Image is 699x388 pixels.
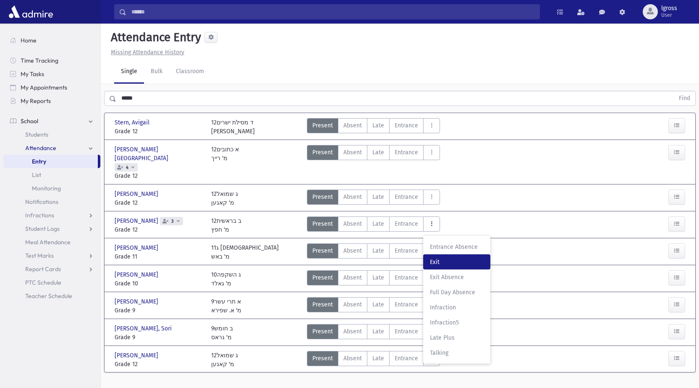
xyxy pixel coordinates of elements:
[7,3,55,20] img: AdmirePro
[312,246,333,255] span: Present
[21,84,67,91] span: My Appointments
[661,5,677,12] span: lgross
[3,155,98,168] a: Entry
[3,276,100,289] a: PTC Schedule
[343,219,362,228] span: Absent
[21,97,51,105] span: My Reports
[3,54,100,67] a: Time Tracking
[395,300,418,309] span: Entrance
[307,324,440,342] div: AttTypes
[395,121,418,130] span: Entrance
[312,121,333,130] span: Present
[343,121,362,130] span: Absent
[3,141,100,155] a: Attendance
[3,34,100,47] a: Home
[307,243,440,261] div: AttTypes
[674,91,695,106] button: Find
[372,219,384,228] span: Late
[430,288,484,297] span: Full Day Absence
[115,243,160,252] span: [PERSON_NAME]
[307,190,440,207] div: AttTypes
[169,60,211,84] a: Classroom
[115,333,203,342] span: Grade 9
[21,117,38,125] span: School
[115,225,203,234] span: Grade 12
[343,273,362,282] span: Absent
[395,327,418,336] span: Entrance
[32,171,41,179] span: List
[115,216,160,225] span: [PERSON_NAME]
[372,148,384,157] span: Late
[3,289,100,303] a: Teacher Schedule
[312,354,333,363] span: Present
[372,300,384,309] span: Late
[21,57,58,64] span: Time Tracking
[115,145,203,163] span: [PERSON_NAME][GEOGRAPHIC_DATA]
[3,182,100,195] a: Monitoring
[211,351,238,369] div: 12ג שמואל מ' קאגען
[372,193,384,201] span: Late
[3,222,100,235] a: Student Logs
[312,273,333,282] span: Present
[3,209,100,222] a: Infractions
[343,193,362,201] span: Absent
[3,128,100,141] a: Students
[343,354,362,363] span: Absent
[372,121,384,130] span: Late
[114,60,144,84] a: Single
[107,30,201,45] h5: Attendance Entry
[25,238,71,246] span: Meal Attendance
[430,258,484,267] span: Exit
[3,94,100,108] a: My Reports
[395,354,418,363] span: Entrance
[211,118,255,136] div: 12ד מסילת ישרים [PERSON_NAME]
[661,12,677,18] span: User
[3,168,100,182] a: List
[115,172,203,180] span: Grade 12
[395,193,418,201] span: Entrance
[211,216,241,234] div: 12ב בראשית מ' חפץ
[115,127,203,136] span: Grade 12
[372,327,384,336] span: Late
[126,4,539,19] input: Search
[312,148,333,157] span: Present
[307,270,440,288] div: AttTypes
[312,219,333,228] span: Present
[25,292,72,300] span: Teacher Schedule
[343,148,362,157] span: Absent
[211,297,241,315] div: 9א תרי עשר מ' א. שפירא
[124,165,130,170] span: 4
[3,67,100,81] a: My Tasks
[25,198,58,206] span: Notifications
[211,270,241,288] div: 10ג השקפה מ' גאלד
[395,148,418,157] span: Entrance
[115,324,173,333] span: [PERSON_NAME], Sori
[144,60,169,84] a: Bulk
[25,252,54,259] span: Test Marks
[312,193,333,201] span: Present
[115,279,203,288] span: Grade 10
[170,219,175,224] span: 3
[25,225,60,232] span: Student Logs
[395,246,418,255] span: Entrance
[430,318,484,327] span: Infraction5
[430,348,484,357] span: Talking
[211,324,233,342] div: 9ב חומש מ' גראס
[3,262,100,276] a: Report Cards
[115,198,203,207] span: Grade 12
[115,270,160,279] span: [PERSON_NAME]
[115,351,160,360] span: [PERSON_NAME]
[21,37,37,44] span: Home
[312,300,333,309] span: Present
[343,246,362,255] span: Absent
[3,81,100,94] a: My Appointments
[107,49,184,56] a: Missing Attendance History
[307,118,440,136] div: AttTypes
[395,219,418,228] span: Entrance
[307,297,440,315] div: AttTypes
[115,118,151,127] span: Stern, Avigail
[3,195,100,209] a: Notifications
[372,273,384,282] span: Late
[25,279,61,286] span: PTC Schedule
[372,354,384,363] span: Late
